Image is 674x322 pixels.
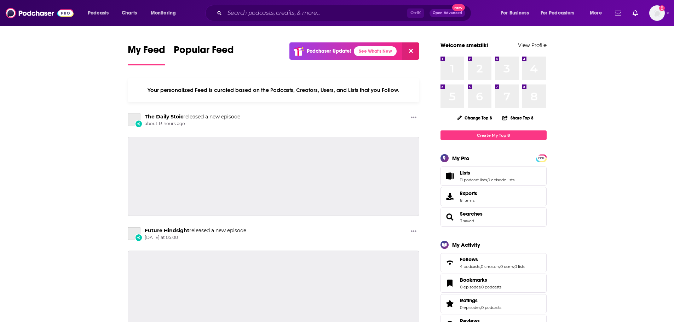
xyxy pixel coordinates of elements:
a: 3 saved [460,218,474,223]
span: Searches [440,207,547,227]
a: 4 podcasts [460,264,480,269]
a: 0 lists [514,264,525,269]
span: 8 items [460,198,477,203]
span: Podcasts [88,8,109,18]
button: Change Top 8 [453,113,497,122]
button: Show profile menu [649,5,665,21]
span: Bookmarks [440,274,547,293]
a: Welcome smeizlik! [440,42,488,48]
h3: released a new episode [145,113,240,120]
div: My Pro [452,155,470,162]
span: Exports [443,192,457,201]
a: Searches [460,211,483,217]
a: 0 episodes [460,305,480,310]
a: 0 users [500,264,514,269]
span: For Podcasters [541,8,575,18]
a: The Daily Stoic [128,113,140,126]
a: Future Hindsight [145,227,189,234]
a: 0 podcasts [481,305,501,310]
span: Ratings [460,297,478,304]
span: For Business [501,8,529,18]
span: Popular Feed [174,44,234,60]
span: Monitoring [151,8,176,18]
a: Searches [443,212,457,222]
a: Create My Top 8 [440,130,547,140]
div: Your personalized Feed is curated based on the Podcasts, Creators, Users, and Lists that you Follow. [128,78,420,102]
a: Bookmarks [460,277,501,283]
span: Open Advanced [433,11,462,15]
img: Podchaser - Follow, Share and Rate Podcasts [6,6,74,20]
span: about 13 hours ago [145,121,240,127]
a: Exports [440,187,547,206]
span: Charts [122,8,137,18]
a: Show notifications dropdown [630,7,641,19]
a: My Feed [128,44,165,65]
span: Exports [460,190,477,197]
h3: released a new episode [145,227,246,234]
a: PRO [537,155,546,160]
svg: Add a profile image [659,5,665,11]
span: Logged in as smeizlik [649,5,665,21]
a: Popular Feed [174,44,234,65]
span: Lists [440,166,547,186]
button: open menu [496,7,538,19]
span: Lists [460,170,470,176]
div: New Episode [135,120,143,128]
a: Future Hindsight [128,227,140,240]
a: 0 podcasts [481,285,501,289]
a: View Profile [518,42,547,48]
span: Ratings [440,294,547,313]
a: Ratings [460,297,501,304]
span: More [590,8,602,18]
a: Ratings [443,299,457,309]
button: open menu [83,7,118,19]
a: 0 creators [481,264,500,269]
span: Bookmarks [460,277,487,283]
span: Follows [460,256,478,263]
a: Follows [443,258,457,268]
span: , [500,264,500,269]
p: Podchaser Update! [307,48,351,54]
span: , [487,177,488,182]
a: Follows [460,256,525,263]
span: , [480,264,481,269]
button: Show More Button [408,227,419,236]
span: , [514,264,514,269]
a: 0 episodes [460,285,480,289]
a: The Daily Stoic [145,113,183,120]
span: Follows [440,253,547,272]
button: Open AdvancedNew [430,9,465,17]
button: open menu [146,7,185,19]
span: Ctrl K [407,8,424,18]
a: Lists [443,171,457,181]
input: Search podcasts, credits, & more... [225,7,407,19]
span: New [452,4,465,11]
button: Show More Button [408,113,419,122]
button: open menu [536,7,585,19]
a: 11 podcast lists [460,177,487,182]
div: My Activity [452,241,480,248]
a: Show notifications dropdown [612,7,624,19]
img: User Profile [649,5,665,21]
a: Charts [117,7,141,19]
div: New Episode [135,234,143,241]
span: [DATE] at 05:00 [145,235,246,241]
button: open menu [585,7,611,19]
a: 0 episode lists [488,177,514,182]
a: Lists [460,170,514,176]
button: Share Top 8 [502,111,534,125]
a: Bookmarks [443,278,457,288]
span: PRO [537,156,546,161]
div: Search podcasts, credits, & more... [212,5,478,21]
span: My Feed [128,44,165,60]
a: See What's New [354,46,397,56]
